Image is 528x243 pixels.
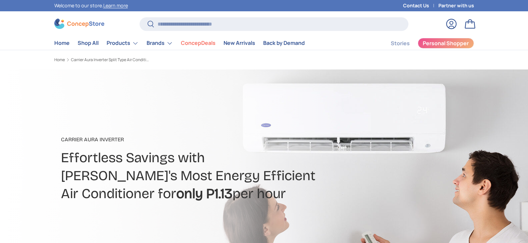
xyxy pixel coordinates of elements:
[61,149,317,203] h2: Effortless Savings with [PERSON_NAME]'s Most Energy Efficient Air Conditioner for per hour
[54,37,305,50] nav: Primary
[54,19,104,29] img: ConcepStore
[71,58,151,62] a: Carrier Aura Inverter Split Type Air Conditioner
[107,37,139,50] a: Products
[54,37,70,50] a: Home
[423,41,469,46] span: Personal Shopper
[403,2,438,9] a: Contact Us
[263,37,305,50] a: Back by Demand
[103,37,143,50] summary: Products
[143,37,177,50] summary: Brands
[375,37,474,50] nav: Secondary
[147,37,173,50] a: Brands
[176,185,233,202] strong: only P1.13
[181,37,216,50] a: ConcepDeals
[418,38,474,49] a: Personal Shopper
[438,2,474,9] a: Partner with us
[391,37,410,50] a: Stories
[61,136,317,144] p: CARRIER AURA INVERTER
[54,2,128,9] p: Welcome to our store.
[54,58,65,62] a: Home
[54,57,277,63] nav: Breadcrumbs
[78,37,99,50] a: Shop All
[103,2,128,9] a: Learn more
[224,37,255,50] a: New Arrivals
